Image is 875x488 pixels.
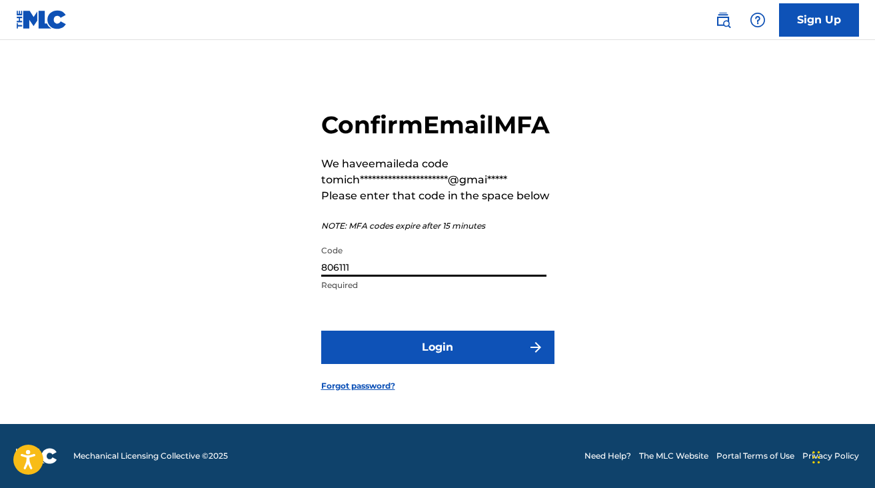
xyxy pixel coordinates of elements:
[73,450,228,462] span: Mechanical Licensing Collective © 2025
[528,339,544,355] img: f7272a7cc735f4ea7f67.svg
[321,331,554,364] button: Login
[715,12,731,28] img: search
[812,437,820,477] div: Drag
[802,450,859,462] a: Privacy Policy
[321,279,546,291] p: Required
[16,448,57,464] img: logo
[321,110,554,140] h2: Confirm Email MFA
[710,7,736,33] a: Public Search
[744,7,771,33] div: Help
[321,380,395,392] a: Forgot password?
[321,188,554,204] p: Please enter that code in the space below
[16,10,67,29] img: MLC Logo
[779,3,859,37] a: Sign Up
[750,12,766,28] img: help
[716,450,794,462] a: Portal Terms of Use
[321,220,554,232] p: NOTE: MFA codes expire after 15 minutes
[639,450,708,462] a: The MLC Website
[808,424,875,488] iframe: Chat Widget
[584,450,631,462] a: Need Help?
